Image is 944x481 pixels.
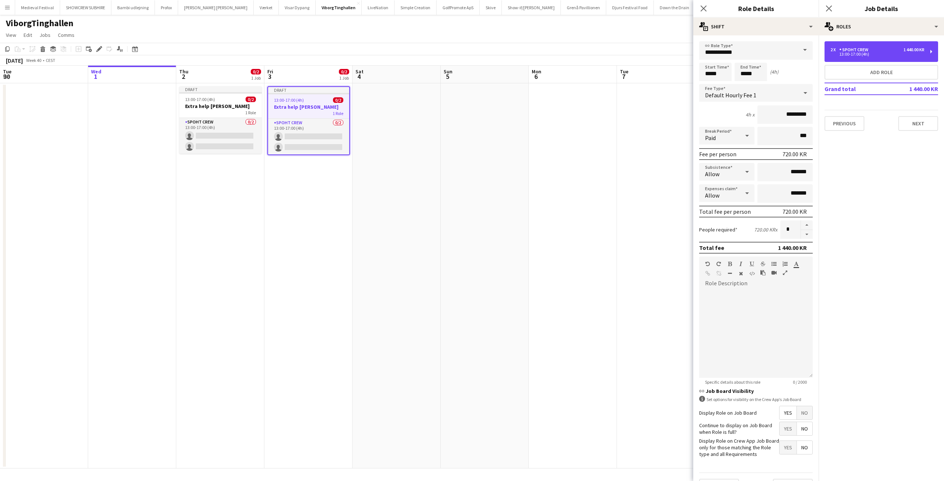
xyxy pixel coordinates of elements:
button: [PERSON_NAME] [PERSON_NAME] [178,0,254,15]
span: Sun [444,68,452,75]
span: Sat [355,68,364,75]
span: Specific details about this role [699,379,766,385]
div: 13:00-17:00 (4h) [830,52,924,56]
div: Spoht Crew [839,47,871,52]
button: Down the Drain [654,0,695,15]
span: 30 [2,72,11,81]
span: Mon [532,68,541,75]
div: Shift [693,18,819,35]
label: Continue to display on Job Board when Role is full? [699,422,779,435]
span: 0/2 [339,69,349,74]
span: Paid [705,134,716,142]
a: Jobs [37,30,53,40]
span: No [797,406,812,419]
button: Previous [825,116,864,131]
button: Redo [716,261,721,267]
app-card-role: Spoht Crew0/213:00-17:00 (4h) [179,118,262,154]
button: Medieval Festival [15,0,60,15]
button: GolfPromote ApS [437,0,480,15]
app-job-card: Draft13:00-17:00 (4h)0/2Extra help [PERSON_NAME]1 RoleSpoht Crew0/213:00-17:00 (4h) [179,86,262,154]
div: 720.00 KR [782,208,807,215]
h3: Extra help [PERSON_NAME] [179,103,262,109]
button: Ordered List [782,261,788,267]
td: Grand total [825,83,892,95]
span: 4 [354,72,364,81]
span: Allow [705,170,719,178]
span: Allow [705,192,719,199]
div: CEST [46,57,55,63]
button: Visar Dypang [279,0,316,15]
button: Increase [801,220,813,230]
span: Yes [780,406,796,419]
button: SHOWCREW SUBHIRE [60,0,111,15]
button: LiveNation [362,0,395,15]
button: Show-if/[PERSON_NAME] [502,0,561,15]
div: Draft [179,86,262,92]
div: [DATE] [6,57,23,64]
div: Total fee per person [699,208,751,215]
span: Yes [780,441,796,454]
a: Comms [55,30,77,40]
div: Fee per person [699,150,736,158]
div: 1 440.00 KR [778,244,807,251]
div: 4h x [746,111,754,118]
div: Total fee [699,244,724,251]
button: Grenå Pavillionen [561,0,606,15]
button: Strikethrough [760,261,766,267]
app-job-card: Draft13:00-17:00 (4h)0/2Extra help [PERSON_NAME]1 RoleSpoht Crew0/213:00-17:00 (4h) [267,86,350,155]
button: Text Color [794,261,799,267]
span: 0/2 [246,97,256,102]
div: 720.00 KR x [754,226,777,233]
button: Decrease [801,230,813,239]
button: Next [898,116,938,131]
div: Set options for visibility on the Crew App’s Job Board [699,396,813,403]
span: Yes [780,422,796,435]
span: 3 [266,72,273,81]
span: Fri [267,68,273,75]
button: Horizontal Line [727,271,732,276]
button: Profox [155,0,178,15]
span: No [797,441,812,454]
span: Week 40 [24,57,43,63]
span: Jobs [39,32,51,38]
button: Underline [749,261,754,267]
a: View [3,30,19,40]
span: 1 [90,72,101,81]
span: 13:00-17:00 (4h) [274,97,304,103]
button: Clear Formatting [738,271,743,276]
div: 1 Job [339,75,349,81]
button: Undo [705,261,710,267]
span: View [6,32,16,38]
span: Edit [24,32,32,38]
span: No [797,422,812,435]
span: 1 Role [333,111,343,116]
button: Djurs Festival Food [606,0,654,15]
span: Default Hourly Fee 1 [705,91,756,99]
span: 0/2 [251,69,261,74]
h3: Role Details [693,4,819,13]
span: Tue [3,68,11,75]
span: 1 Role [245,110,256,115]
span: Thu [179,68,188,75]
button: ViborgTinghallen [316,0,362,15]
div: 720.00 KR [782,150,807,158]
button: Unordered List [771,261,777,267]
span: 13:00-17:00 (4h) [185,97,215,102]
span: 0/2 [333,97,343,103]
a: Edit [21,30,35,40]
span: 6 [531,72,541,81]
label: Display Role on Job Board [699,409,757,416]
button: Italic [738,261,743,267]
h3: Extra help [PERSON_NAME] [268,104,349,110]
span: 7 [619,72,628,81]
h1: ViborgTinghallen [6,18,73,29]
td: 1 440.00 KR [892,83,938,95]
h3: Job Board Visibility [699,388,813,394]
app-card-role: Spoht Crew0/213:00-17:00 (4h) [268,119,349,154]
button: Add role [825,65,938,80]
div: 2 x [830,47,839,52]
button: Paste as plain text [760,270,766,276]
div: (4h) [770,69,778,75]
span: Wed [91,68,101,75]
